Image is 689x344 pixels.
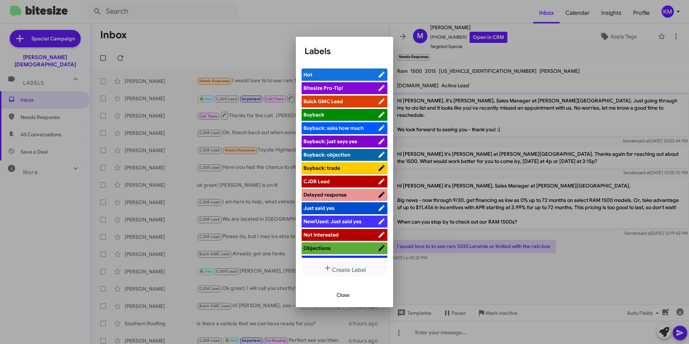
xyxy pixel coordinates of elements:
[303,138,357,145] span: Buyback: just says yes
[303,231,339,238] span: Not Interested
[303,111,324,118] span: Buyback
[303,71,312,78] span: Hot
[303,178,330,185] span: CJDR Lead
[303,151,350,158] span: Buyback: objection
[303,218,361,225] span: New/Used: Just said yes
[305,45,384,57] h1: Labels
[303,191,347,198] span: Delayed response
[337,288,350,301] span: Close
[303,245,330,251] span: Objections
[303,205,334,211] span: Just said yes
[331,288,355,301] button: Close
[303,165,340,171] span: Buyback: trade
[303,125,364,131] span: Buyback: asks how much
[303,85,343,91] span: Bitesize Pro-Tip!
[302,261,387,277] button: Create Label
[303,98,343,105] span: Buick GMC Lead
